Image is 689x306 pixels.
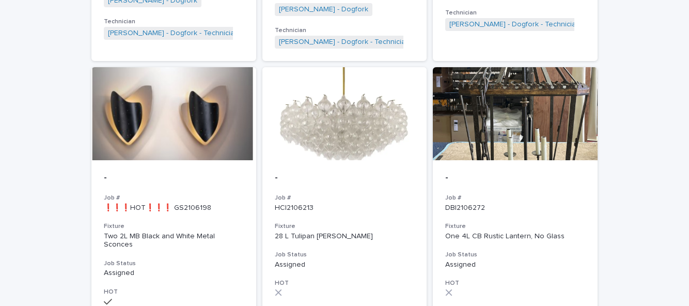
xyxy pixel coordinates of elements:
[104,194,244,202] h3: Job #
[275,279,415,287] h3: HOT
[275,251,415,259] h3: Job Status
[449,20,580,29] a: [PERSON_NAME] - Dogfork - Technician
[104,269,244,278] p: Assigned
[104,204,244,212] p: ❗❗❗HOT❗❗❗ GS2106198
[275,222,415,231] h3: Fixture
[104,288,244,296] h3: HOT
[445,232,585,241] div: One 4L CB Rustic Lantern, No Glass
[445,251,585,259] h3: Job Status
[108,29,239,38] a: [PERSON_NAME] - Dogfork - Technician
[279,5,368,14] a: [PERSON_NAME] - Dogfork
[275,194,415,202] h3: Job #
[275,173,415,184] p: -
[275,26,415,35] h3: Technician
[104,259,244,268] h3: Job Status
[104,18,244,26] h3: Technician
[279,38,410,47] a: [PERSON_NAME] - Dogfork - Technician
[445,222,585,231] h3: Fixture
[104,173,244,184] p: -
[275,232,415,241] div: 28 L Tulipan [PERSON_NAME]
[445,279,585,287] h3: HOT
[445,9,585,17] h3: Technician
[445,173,585,184] p: -
[445,194,585,202] h3: Job #
[445,261,585,269] p: Assigned
[445,204,585,212] p: DBI2106272
[104,222,244,231] h3: Fixture
[275,261,415,269] p: Assigned
[104,232,244,250] div: Two 2L MB Black and White Metal Sconces
[275,204,415,212] p: HCI2106213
